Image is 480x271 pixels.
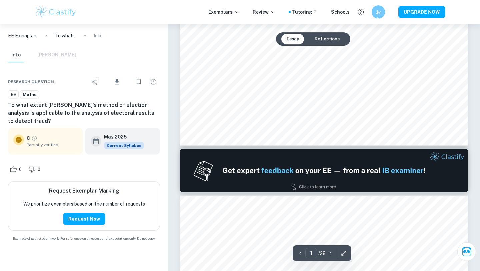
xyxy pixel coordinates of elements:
[292,8,318,16] a: Tutoring
[27,134,30,142] p: C
[372,5,385,19] button: おお
[104,133,139,141] h6: May 2025
[20,90,39,99] a: Maths
[309,34,345,44] button: Reflections
[8,32,38,39] a: EE Exemplars
[147,75,160,88] div: Report issue
[20,91,39,98] span: Maths
[49,187,119,195] h6: Request Exemplar Marking
[208,8,239,16] p: Exemplars
[132,75,145,88] div: Bookmark
[457,242,476,261] button: Ask Clai
[8,48,24,62] button: Info
[331,8,350,16] a: Schools
[104,142,144,149] div: This exemplar is based on the current syllabus. Feel free to refer to it for inspiration/ideas wh...
[104,142,144,149] span: Current Syllabus
[180,149,468,192] img: Ad
[55,32,76,39] p: To what extent [PERSON_NAME]’s method of election analysis is applicable to the analysis of elect...
[23,200,145,208] p: We prioritize exemplars based on the number of requests
[63,213,105,225] button: Request Now
[94,32,103,39] p: Info
[8,90,19,99] a: EE
[398,6,445,18] button: UPGRADE NOW
[8,79,54,85] span: Research question
[15,166,25,173] span: 0
[31,135,37,141] a: Grade partially verified
[34,166,44,173] span: 0
[253,8,275,16] p: Review
[318,250,326,257] p: / 28
[8,236,160,241] span: Example of past student work. For reference on structure and expectations only. Do not copy.
[281,34,304,44] button: Essay
[375,8,382,16] h6: おお
[35,5,77,19] img: Clastify logo
[8,164,25,175] div: Like
[8,91,18,98] span: EE
[27,142,77,148] span: Partially verified
[103,73,131,90] div: Download
[88,75,102,88] div: Share
[8,101,160,125] h6: To what extent [PERSON_NAME]’s method of election analysis is applicable to the analysis of elect...
[355,6,366,18] button: Help and Feedback
[27,164,44,175] div: Dislike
